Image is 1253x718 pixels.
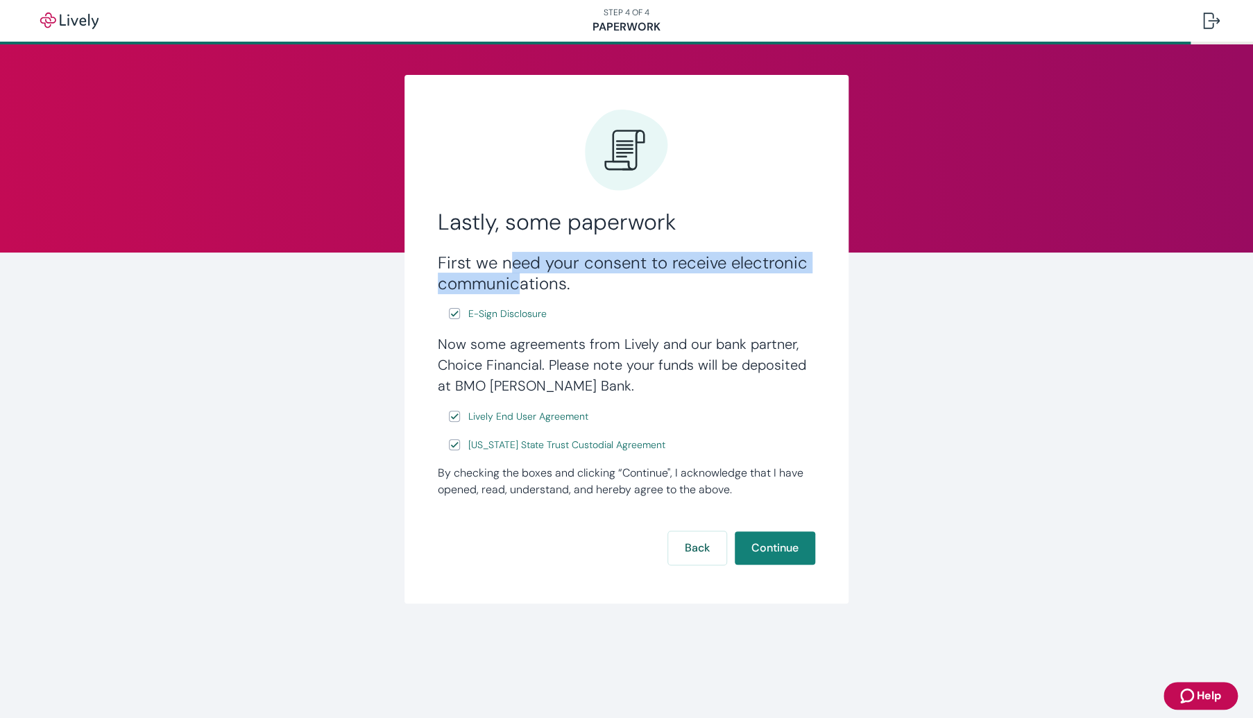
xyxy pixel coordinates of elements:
[438,253,815,294] h3: First we need your consent to receive electronic communications.
[466,408,591,425] a: e-sign disclosure document
[468,307,547,321] span: E-Sign Disclosure
[735,531,815,565] button: Continue
[468,438,665,452] span: [US_STATE] State Trust Custodial Agreement
[1163,682,1238,710] button: Zendesk support iconHelp
[468,409,588,424] span: Lively End User Agreement
[1197,687,1221,704] span: Help
[438,208,815,236] h2: Lastly, some paperwork
[466,436,668,454] a: e-sign disclosure document
[438,334,815,396] h4: Now some agreements from Lively and our bank partner, Choice Financial. Please note your funds wi...
[1192,4,1231,37] button: Log out
[31,12,108,29] img: Lively
[466,305,549,323] a: e-sign disclosure document
[668,531,726,565] button: Back
[438,465,815,498] div: By checking the boxes and clicking “Continue", I acknowledge that I have opened, read, understand...
[1180,687,1197,704] svg: Zendesk support icon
